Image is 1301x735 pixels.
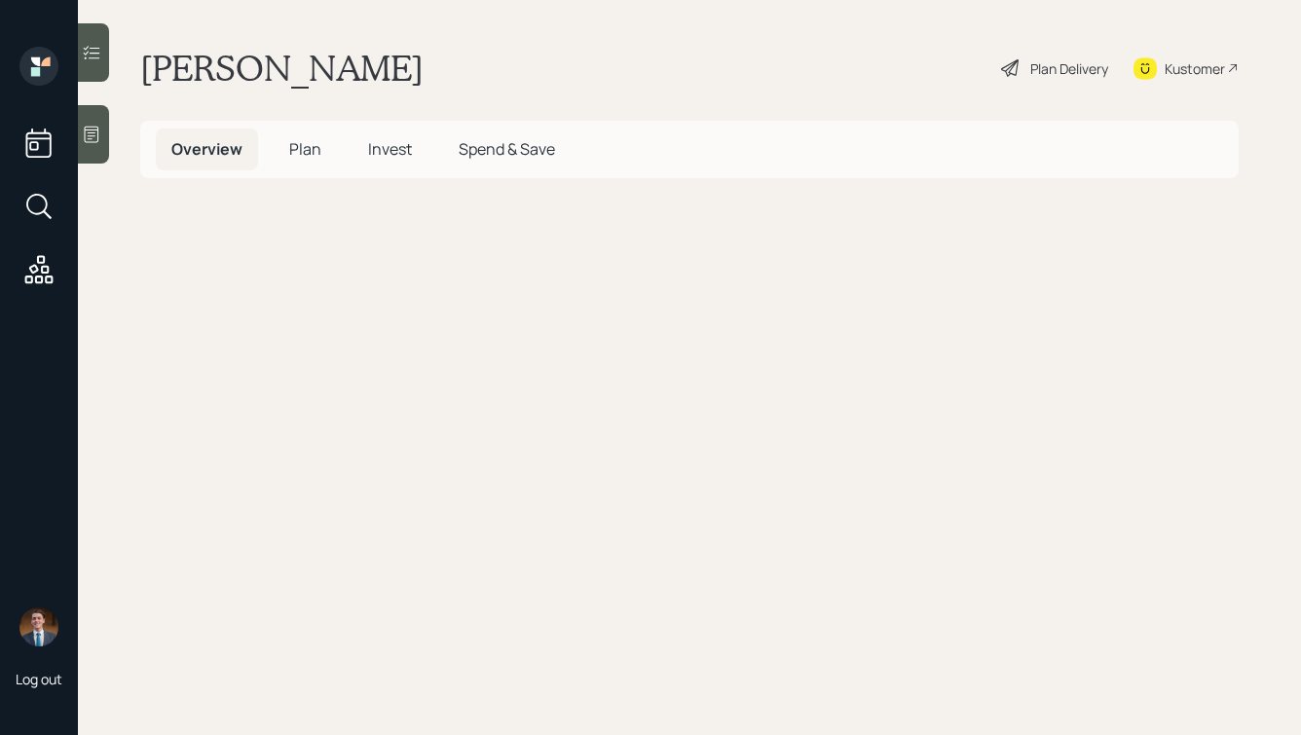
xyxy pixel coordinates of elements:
span: Spend & Save [459,138,555,160]
span: Plan [289,138,321,160]
div: Kustomer [1165,58,1225,79]
span: Overview [171,138,242,160]
h1: [PERSON_NAME] [140,47,424,90]
img: hunter_neumayer.jpg [19,607,58,646]
div: Plan Delivery [1030,58,1108,79]
div: Log out [16,670,62,688]
span: Invest [368,138,412,160]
